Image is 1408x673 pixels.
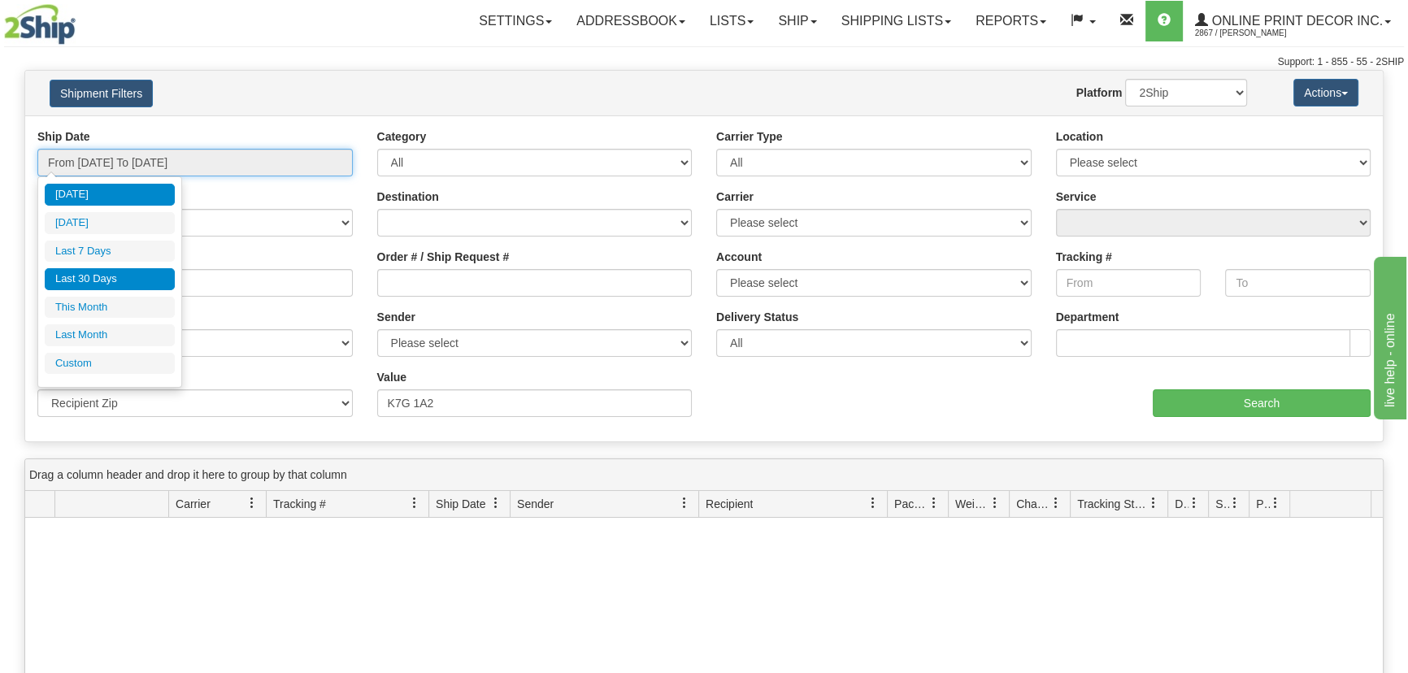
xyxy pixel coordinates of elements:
span: Online Print Decor Inc. [1208,14,1383,28]
a: Addressbook [564,1,697,41]
button: Actions [1293,79,1358,106]
label: Tracking # [1056,249,1112,265]
span: Carrier [176,496,211,512]
li: [DATE] [45,212,175,234]
a: Sender filter column settings [671,489,698,517]
button: Shipment Filters [50,80,153,107]
span: Pickup Status [1256,496,1270,512]
span: Delivery Status [1175,496,1189,512]
span: Tracking Status [1077,496,1148,512]
a: Shipping lists [829,1,963,41]
input: From [1056,269,1202,297]
label: Location [1056,128,1103,145]
div: live help - online [12,10,150,29]
a: Settings [467,1,564,41]
label: Category [377,128,427,145]
input: Search [1153,389,1371,417]
span: Sender [517,496,554,512]
a: Recipient filter column settings [859,489,887,517]
label: Service [1056,189,1097,205]
span: Ship Date [436,496,485,512]
span: Recipient [706,496,753,512]
div: grid grouping header [25,459,1383,491]
label: Sender [377,309,415,325]
a: Delivery Status filter column settings [1180,489,1208,517]
label: Order # / Ship Request # [377,249,510,265]
a: Charge filter column settings [1042,489,1070,517]
label: Destination [377,189,439,205]
label: Carrier Type [716,128,782,145]
label: Carrier [716,189,754,205]
a: Tracking Status filter column settings [1140,489,1167,517]
label: Ship Date [37,128,90,145]
div: Support: 1 - 855 - 55 - 2SHIP [4,55,1404,69]
a: Reports [963,1,1058,41]
label: Platform [1076,85,1123,101]
label: Account [716,249,762,265]
a: Ship Date filter column settings [482,489,510,517]
li: Custom [45,353,175,375]
a: Lists [697,1,766,41]
span: Packages [894,496,928,512]
a: Carrier filter column settings [238,489,266,517]
a: Tracking # filter column settings [401,489,428,517]
span: Tracking # [273,496,326,512]
span: Charge [1016,496,1050,512]
a: Ship [766,1,828,41]
label: Delivery Status [716,309,798,325]
li: This Month [45,297,175,319]
img: logo2867.jpg [4,4,76,45]
input: To [1225,269,1371,297]
li: Last 30 Days [45,268,175,290]
a: Shipment Issues filter column settings [1221,489,1249,517]
a: Packages filter column settings [920,489,948,517]
label: Department [1056,309,1119,325]
iframe: chat widget [1371,254,1406,419]
span: Shipment Issues [1215,496,1229,512]
a: Online Print Decor Inc. 2867 / [PERSON_NAME] [1183,1,1403,41]
label: Value [377,369,407,385]
li: Last Month [45,324,175,346]
a: Pickup Status filter column settings [1262,489,1289,517]
span: Weight [955,496,989,512]
li: [DATE] [45,184,175,206]
a: Weight filter column settings [981,489,1009,517]
li: Last 7 Days [45,241,175,263]
span: 2867 / [PERSON_NAME] [1195,25,1317,41]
